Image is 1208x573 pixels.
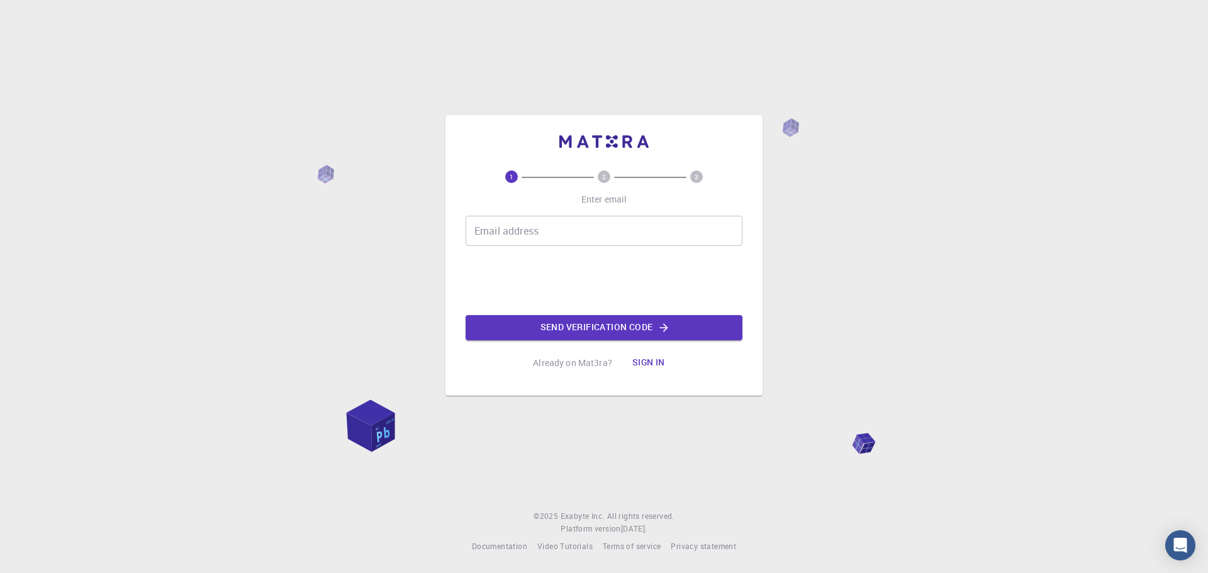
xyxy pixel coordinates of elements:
span: Platform version [561,523,620,535]
iframe: reCAPTCHA [508,256,700,305]
span: All rights reserved. [607,510,674,523]
p: Already on Mat3ra? [533,357,612,369]
text: 3 [695,172,698,181]
span: Privacy statement [671,541,736,551]
a: Video Tutorials [537,540,593,553]
div: Open Intercom Messenger [1165,530,1195,560]
a: Terms of service [603,540,661,553]
a: [DATE]. [621,523,647,535]
span: Video Tutorials [537,541,593,551]
a: Documentation [472,540,527,553]
a: Exabyte Inc. [561,510,605,523]
button: Send verification code [466,315,742,340]
span: © 2025 [534,510,560,523]
p: Enter email [581,193,627,206]
text: 2 [602,172,606,181]
span: Terms of service [603,541,661,551]
a: Privacy statement [671,540,736,553]
span: Documentation [472,541,527,551]
button: Sign in [622,350,675,376]
span: [DATE] . [621,523,647,533]
span: Exabyte Inc. [561,511,605,521]
text: 1 [510,172,513,181]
